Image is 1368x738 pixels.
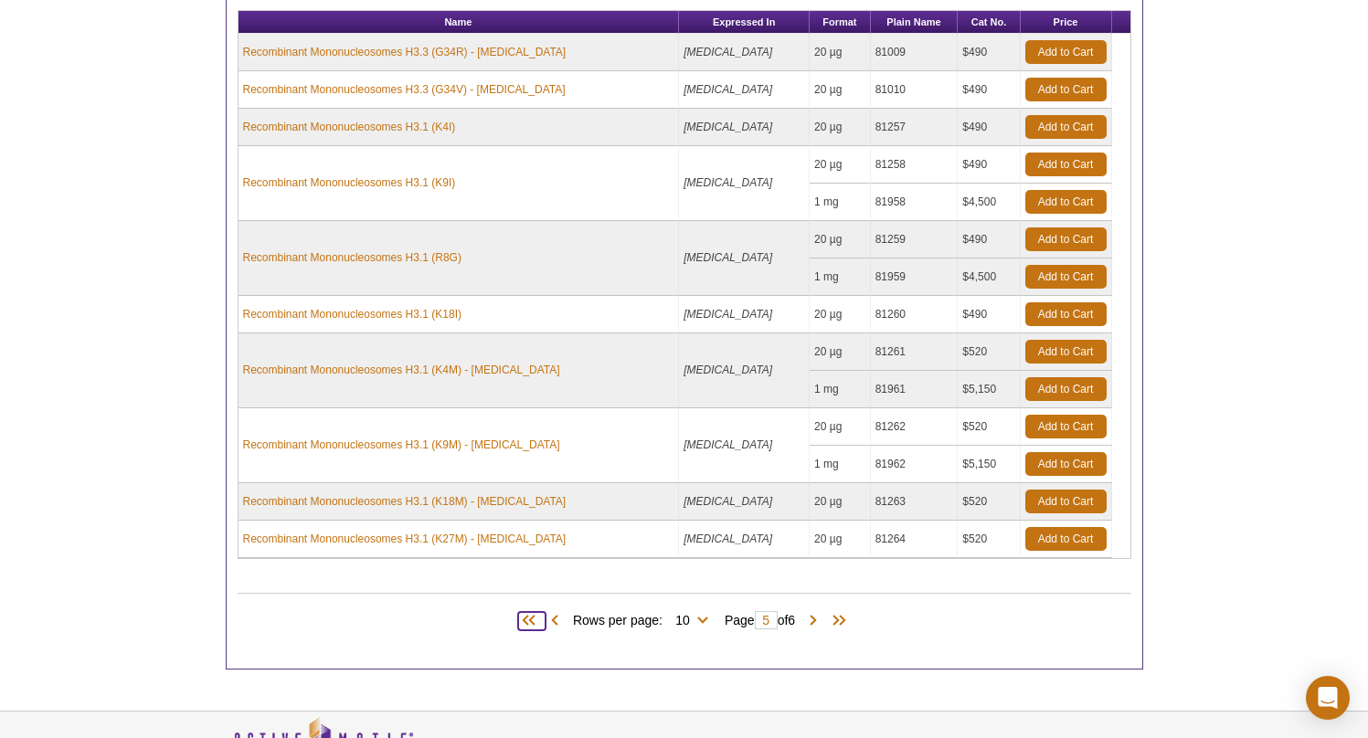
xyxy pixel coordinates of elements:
td: 81258 [871,146,959,184]
td: 81962 [871,446,959,483]
i: [MEDICAL_DATA] [684,176,772,189]
th: Expressed In [679,11,810,34]
td: $520 [958,408,1020,446]
a: Recombinant Mononucleosomes H3.1 (K9I) [243,174,456,191]
td: $5,150 [958,371,1020,408]
a: Add to Cart [1025,115,1107,139]
a: Add to Cart [1025,78,1107,101]
a: Add to Cart [1025,153,1107,176]
td: $490 [958,296,1020,333]
td: $5,150 [958,446,1020,483]
td: $4,500 [958,184,1020,221]
td: 20 µg [810,109,871,146]
a: Recombinant Mononucleosomes H3.1 (K18I) [243,306,461,322]
span: First Page [518,612,546,630]
i: [MEDICAL_DATA] [684,308,772,321]
a: Add to Cart [1025,490,1107,513]
a: Add to Cart [1025,190,1107,214]
th: Price [1021,11,1112,34]
td: 20 µg [810,221,871,258]
td: 1 mg [810,184,871,221]
td: $520 [958,521,1020,558]
td: $490 [958,146,1020,184]
td: 81264 [871,521,959,558]
i: [MEDICAL_DATA] [684,532,772,545]
a: Add to Cart [1025,340,1107,364]
td: 1 mg [810,371,871,408]
a: Add to Cart [1025,527,1107,551]
span: Rows per page: [573,610,716,628]
td: 20 µg [810,333,871,371]
a: Recombinant Mononucleosomes H3.1 (K27M) - [MEDICAL_DATA] [243,531,567,547]
span: 6 [788,613,795,627]
a: Recombinant Mononucleosomes H3.1 (K4M) - [MEDICAL_DATA] [243,362,560,378]
td: 81010 [871,71,959,109]
td: 81009 [871,34,959,71]
td: 20 µg [810,34,871,71]
td: 81257 [871,109,959,146]
td: 20 µg [810,483,871,521]
i: [MEDICAL_DATA] [684,83,772,96]
td: 20 µg [810,521,871,558]
div: Open Intercom Messenger [1306,676,1350,720]
span: Last Page [822,612,850,630]
td: $4,500 [958,258,1020,296]
span: Next Page [804,612,822,630]
i: [MEDICAL_DATA] [684,495,772,508]
a: Add to Cart [1025,265,1107,289]
td: 81261 [871,333,959,371]
td: $490 [958,221,1020,258]
a: Add to Cart [1025,452,1107,476]
th: Cat No. [958,11,1020,34]
a: Recombinant Mononucleosomes H3.1 (K4I) [243,119,456,135]
a: Recombinant Mononucleosomes H3.1 (K9M) - [MEDICAL_DATA] [243,437,560,453]
a: Recombinant Mononucleosomes H3.1 (R8G) [243,249,461,266]
td: 20 µg [810,408,871,446]
td: $520 [958,483,1020,521]
a: Recombinant Mononucleosomes H3.3 (G34R) - [MEDICAL_DATA] [243,44,567,60]
td: 81959 [871,258,959,296]
td: 1 mg [810,258,871,296]
span: Previous Page [546,612,564,630]
td: $520 [958,333,1020,371]
th: Plain Name [871,11,959,34]
td: 81259 [871,221,959,258]
td: 20 µg [810,146,871,184]
i: [MEDICAL_DATA] [684,364,772,376]
td: 81260 [871,296,959,333]
span: Page of [716,611,804,629]
td: 20 µg [810,71,871,109]
td: $490 [958,34,1020,71]
td: 81961 [871,371,959,408]
td: 81958 [871,184,959,221]
h2: Products (58) [238,593,1131,594]
td: $490 [958,109,1020,146]
a: Add to Cart [1025,415,1107,438]
th: Name [239,11,680,34]
a: Add to Cart [1025,227,1107,251]
th: Format [810,11,871,34]
a: Recombinant Mononucleosomes H3.3 (G34V) - [MEDICAL_DATA] [243,81,566,98]
i: [MEDICAL_DATA] [684,121,772,133]
i: [MEDICAL_DATA] [684,438,772,451]
td: 81262 [871,408,959,446]
i: [MEDICAL_DATA] [684,46,772,58]
a: Add to Cart [1025,302,1107,326]
i: [MEDICAL_DATA] [684,251,772,264]
td: 20 µg [810,296,871,333]
a: Recombinant Mononucleosomes H3.1 (K18M) - [MEDICAL_DATA] [243,493,567,510]
td: 1 mg [810,446,871,483]
a: Add to Cart [1025,40,1107,64]
td: 81263 [871,483,959,521]
td: $490 [958,71,1020,109]
a: Add to Cart [1025,377,1107,401]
